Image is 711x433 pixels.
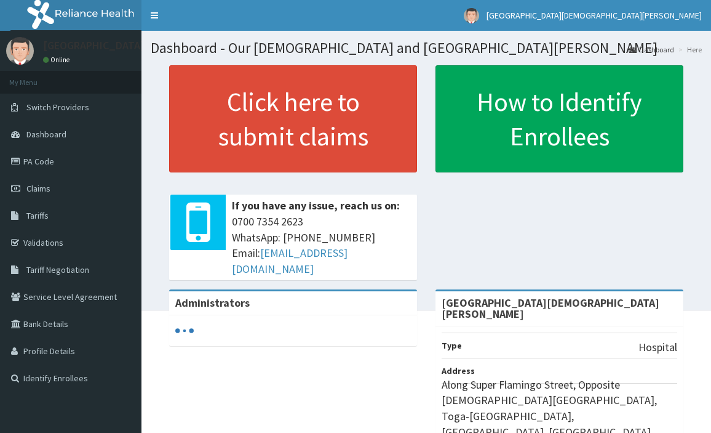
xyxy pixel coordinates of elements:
strong: [GEOGRAPHIC_DATA][DEMOGRAPHIC_DATA][PERSON_NAME] [442,296,659,321]
b: If you have any issue, reach us on: [232,198,400,212]
svg: audio-loading [175,322,194,340]
p: [GEOGRAPHIC_DATA][DEMOGRAPHIC_DATA][PERSON_NAME] [43,40,334,51]
span: Tariff Negotiation [26,264,89,275]
li: Here [675,44,702,55]
a: [EMAIL_ADDRESS][DOMAIN_NAME] [232,246,348,276]
a: Click here to submit claims [169,65,417,172]
b: Administrators [175,296,250,310]
span: Switch Providers [26,102,89,113]
span: Tariffs [26,210,49,221]
span: Claims [26,183,50,194]
h1: Dashboard - Our [DEMOGRAPHIC_DATA] and [GEOGRAPHIC_DATA][PERSON_NAME] [151,40,702,56]
a: Dashboard [629,44,674,55]
p: Hospital [638,339,677,355]
img: User Image [6,37,34,65]
span: Dashboard [26,129,66,140]
b: Address [442,365,475,376]
a: How to Identify Enrollees [435,65,683,172]
img: User Image [464,8,479,23]
span: [GEOGRAPHIC_DATA][DEMOGRAPHIC_DATA][PERSON_NAME] [487,10,702,21]
a: Online [43,55,73,64]
b: Type [442,340,462,351]
span: 0700 7354 2623 WhatsApp: [PHONE_NUMBER] Email: [232,214,411,277]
